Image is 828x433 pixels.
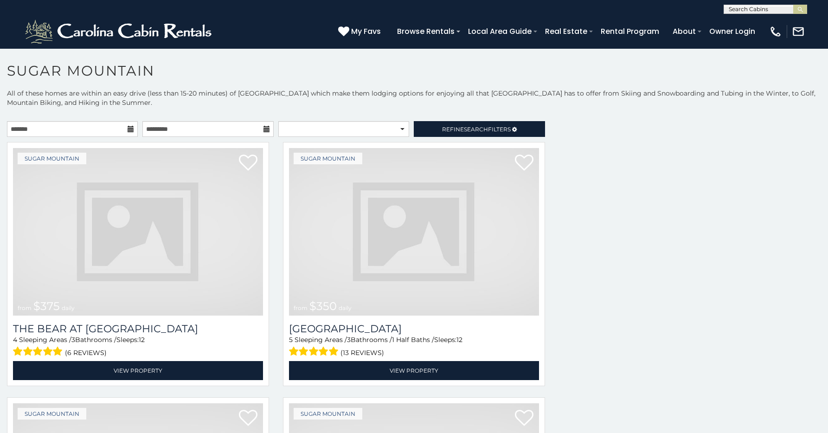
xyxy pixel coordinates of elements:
[13,336,17,344] span: 4
[340,347,384,359] span: (13 reviews)
[13,323,263,335] a: The Bear At [GEOGRAPHIC_DATA]
[596,23,664,39] a: Rental Program
[456,336,462,344] span: 12
[414,121,545,137] a: RefineSearchFilters
[769,25,782,38] img: phone-regular-white.png
[239,154,257,173] a: Add to favorites
[289,148,539,316] a: from $350 daily
[392,23,459,39] a: Browse Rentals
[294,304,308,311] span: from
[464,126,488,133] span: Search
[18,304,32,311] span: from
[463,23,536,39] a: Local Area Guide
[13,323,263,335] h3: The Bear At Sugar Mountain
[289,335,539,359] div: Sleeping Areas / Bathrooms / Sleeps:
[347,336,351,344] span: 3
[13,148,263,316] a: from $375 daily
[13,361,263,380] a: View Property
[289,148,539,316] img: dummy-image.jpg
[338,26,383,38] a: My Favs
[351,26,381,37] span: My Favs
[294,408,362,420] a: Sugar Mountain
[239,409,257,428] a: Add to favorites
[309,299,337,313] span: $350
[71,336,75,344] span: 3
[792,25,805,38] img: mail-regular-white.png
[294,153,362,164] a: Sugar Mountain
[18,408,86,420] a: Sugar Mountain
[705,23,760,39] a: Owner Login
[139,336,145,344] span: 12
[339,304,352,311] span: daily
[392,336,434,344] span: 1 Half Baths /
[62,304,75,311] span: daily
[23,18,216,45] img: White-1-2.png
[65,347,107,359] span: (6 reviews)
[13,148,263,316] img: dummy-image.jpg
[13,335,263,359] div: Sleeping Areas / Bathrooms / Sleeps:
[289,361,539,380] a: View Property
[289,336,293,344] span: 5
[515,154,533,173] a: Add to favorites
[668,23,700,39] a: About
[33,299,60,313] span: $375
[289,323,539,335] h3: Grouse Moor Lodge
[289,323,539,335] a: [GEOGRAPHIC_DATA]
[442,126,511,133] span: Refine Filters
[18,153,86,164] a: Sugar Mountain
[515,409,533,428] a: Add to favorites
[540,23,592,39] a: Real Estate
